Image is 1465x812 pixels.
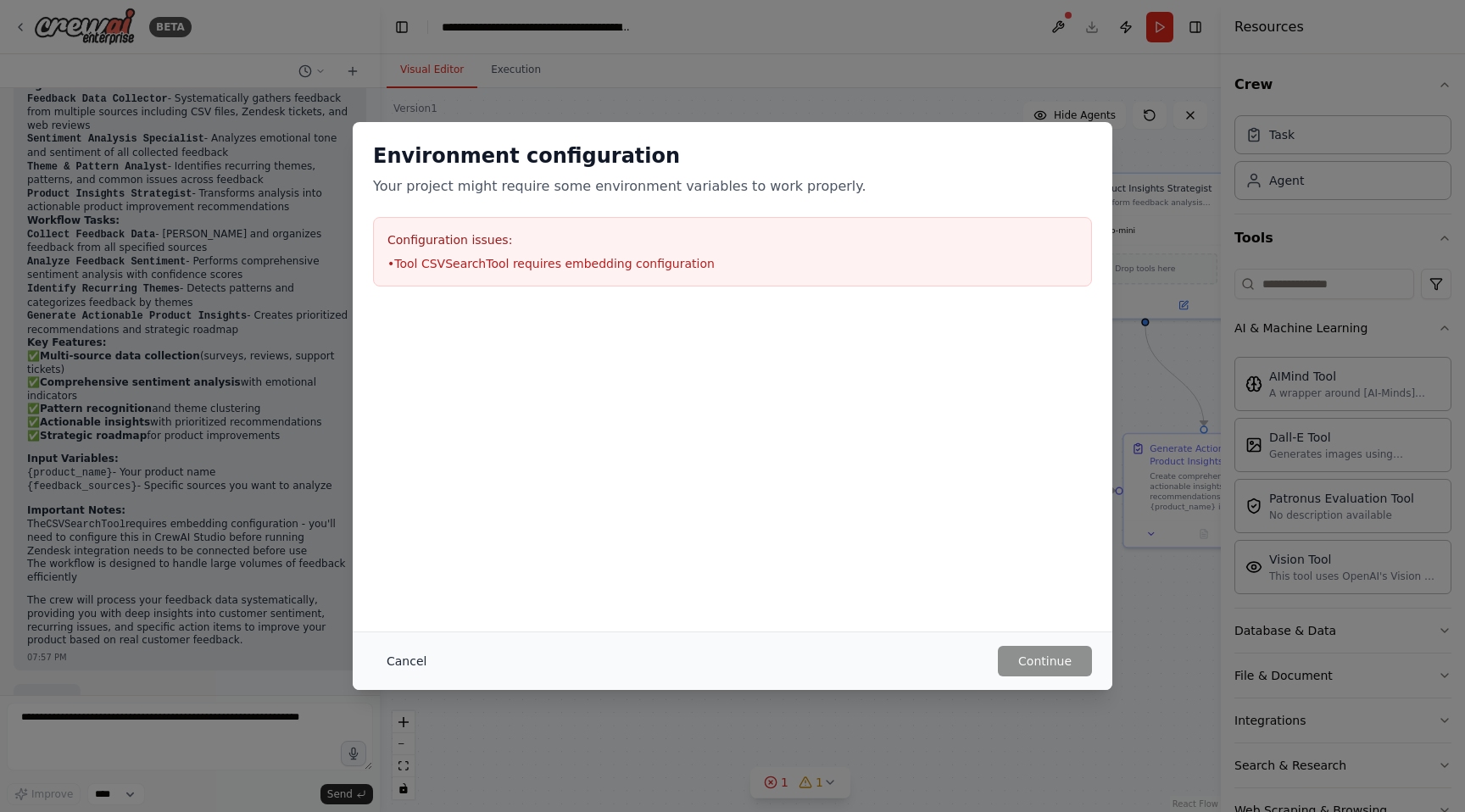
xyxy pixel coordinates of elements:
h2: Environment configuration [373,142,1092,170]
p: Your project might require some environment variables to work properly. [373,176,1092,197]
button: Continue [998,646,1092,676]
h3: Configuration issues: [387,231,1078,248]
li: • Tool CSVSearchTool requires embedding configuration [387,255,1078,272]
button: Cancel [373,646,440,676]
